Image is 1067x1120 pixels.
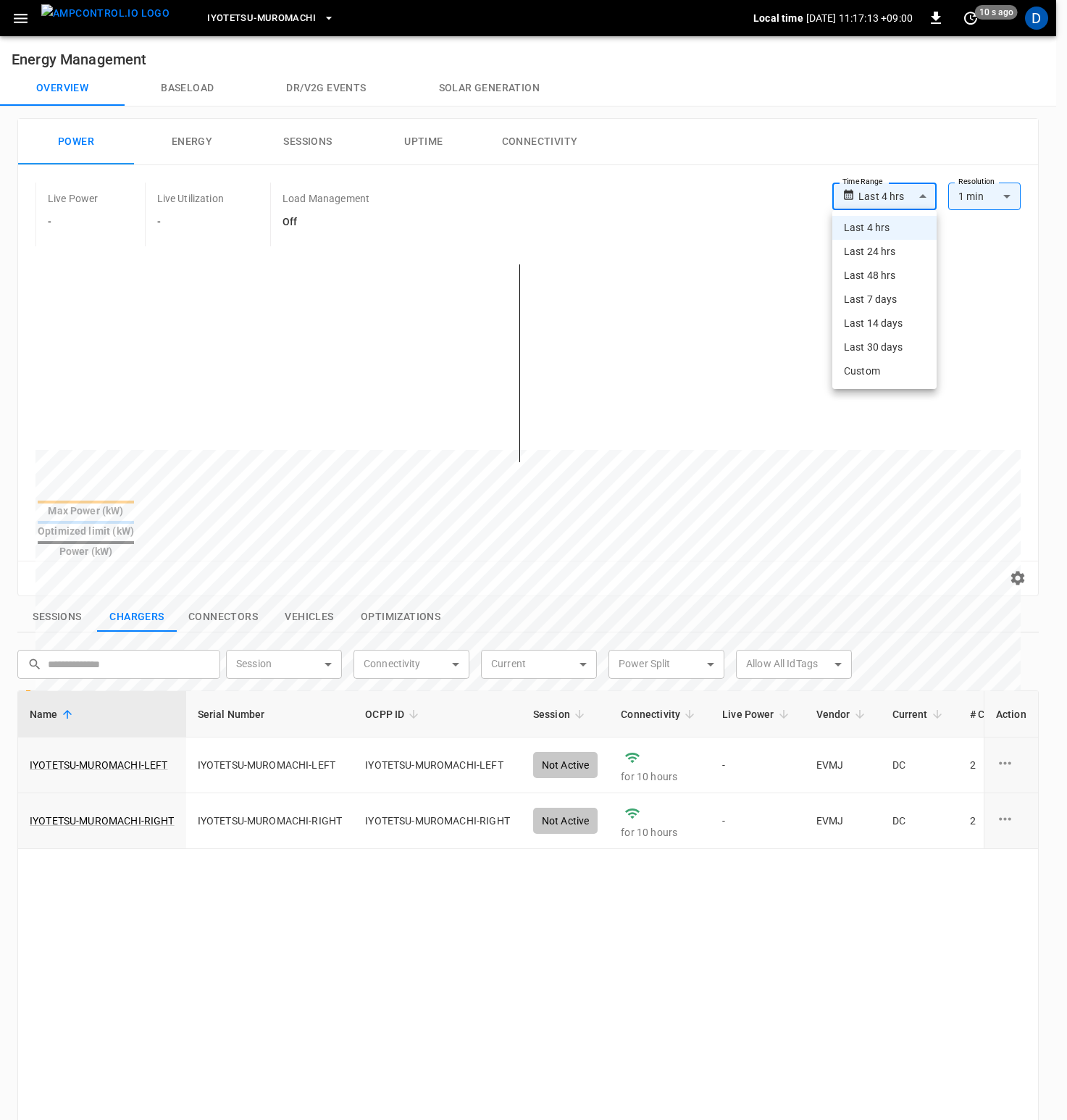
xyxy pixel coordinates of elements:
li: Custom [832,359,937,383]
li: Last 48 hrs [832,264,937,288]
li: Last 14 days [832,312,937,335]
li: Last 4 hrs [832,216,937,240]
li: Last 7 days [832,288,937,312]
li: Last 24 hrs [832,240,937,264]
li: Last 30 days [832,335,937,359]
